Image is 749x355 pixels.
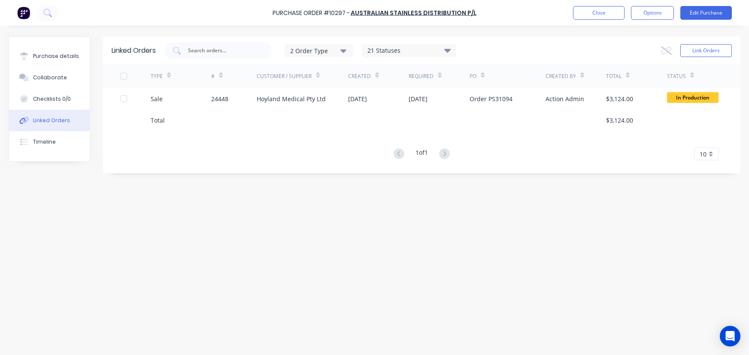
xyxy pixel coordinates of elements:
div: Total [606,72,622,80]
button: Close [573,6,625,20]
div: [DATE] [348,94,367,103]
div: [DATE] [409,94,428,103]
div: # [211,72,215,80]
div: Linked Orders [112,45,156,56]
div: $3,124.00 [606,94,633,103]
div: PO [470,72,476,80]
div: Open Intercom Messenger [720,326,740,346]
a: Australian Stainless Distribution P/L [351,9,476,17]
img: Factory [17,6,30,19]
div: Collaborate [33,74,67,81]
div: $3,124.00 [606,116,633,125]
button: Link Orders [680,44,732,57]
button: Purchase details [9,45,90,67]
div: Created [348,72,371,80]
button: Checklists 0/0 [9,88,90,110]
button: Linked Orders [9,110,90,131]
div: Order PS31094 [470,94,512,103]
span: 10 [700,150,707,159]
div: 2 Order Type [290,46,348,55]
div: Timeline [33,138,56,146]
div: Total [151,116,165,125]
input: Search orders... [187,46,258,55]
div: 21 Statuses [362,46,456,55]
div: Created By [546,72,576,80]
button: Timeline [9,131,90,153]
button: Edit Purchase [680,6,732,20]
div: Purchase Order #10297 - [273,9,350,18]
div: Action Admin [546,94,584,103]
div: Status [667,72,686,80]
div: 1 of 1 [415,148,428,160]
div: Hoyland Medical Pty Ltd [257,94,326,103]
button: 2 Order Type [285,44,353,57]
button: Collaborate [9,67,90,88]
div: 24448 [211,94,228,103]
div: Purchase details [33,52,79,60]
span: In Production [667,92,719,103]
div: TYPE [151,72,163,80]
div: Customer / Supplier [257,72,312,80]
div: Checklists 0/0 [33,95,71,103]
div: Required [409,72,434,80]
button: Options [631,6,674,20]
div: Linked Orders [33,117,70,124]
div: Sale [151,94,163,103]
